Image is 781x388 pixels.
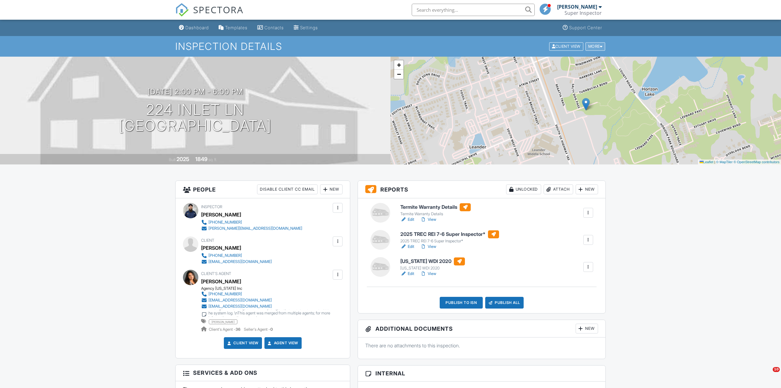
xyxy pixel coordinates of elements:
[201,303,331,309] a: [EMAIL_ADDRESS][DOMAIN_NAME]
[565,10,602,16] div: Super Inspector
[400,212,471,216] div: Termite Warranty Details
[700,160,713,164] a: Leaflet
[201,225,302,232] a: [PERSON_NAME][EMAIL_ADDRESS][DOMAIN_NAME]
[209,327,241,332] span: Client's Agent -
[208,306,331,321] div: This agent was merged from multiple agents; for more information see the system log. \nThis agent...
[201,297,331,303] a: [EMAIL_ADDRESS][DOMAIN_NAME]
[244,327,273,332] span: Seller's Agent -
[358,366,605,382] h3: Internal
[400,203,471,217] a: Termite Warranty Details Termite Warranty Details
[549,42,583,51] div: Client View
[201,259,272,265] a: [EMAIL_ADDRESS][DOMAIN_NAME]
[176,365,350,381] h3: Services & Add ons
[420,244,436,250] a: View
[208,292,242,297] div: [PHONE_NUMBER]
[549,44,585,48] a: Client View
[358,181,605,198] h3: Reports
[208,226,302,231] div: [PERSON_NAME][EMAIL_ADDRESS][DOMAIN_NAME]
[557,4,597,10] div: [PERSON_NAME]
[397,70,401,78] span: −
[216,22,250,34] a: Templates
[506,184,541,194] div: Unlocked
[576,324,598,333] div: New
[195,156,208,162] div: 1849
[714,160,715,164] span: |
[185,25,209,30] div: Dashboard
[400,230,499,244] a: 2025 TREC REI 7-6 Super Inspector* 2025 TREC REI 7-6 Super Inspector*
[544,184,573,194] div: Attach
[773,367,780,372] span: 10
[208,304,272,309] div: [EMAIL_ADDRESS][DOMAIN_NAME]
[412,4,535,16] input: Search everything...
[394,70,403,79] a: Zoom out
[169,157,176,162] span: Built
[420,216,436,223] a: View
[176,156,189,162] div: 2025
[400,266,465,271] div: [US_STATE] WDI 2020
[267,340,298,346] a: Agent View
[760,367,775,382] iframe: Intercom live chat
[226,340,259,346] a: Client View
[201,204,222,209] span: Inspector
[400,203,471,211] h6: Termite Warranty Details
[365,342,598,349] p: There are no attachments to this inspection.
[201,219,302,225] a: [PHONE_NUMBER]
[257,184,318,194] div: Disable Client CC Email
[440,297,483,309] div: Publish to ISN
[201,277,241,286] div: [PERSON_NAME]
[201,243,241,253] div: [PERSON_NAME]
[400,257,465,271] a: [US_STATE] WDI 2020 [US_STATE] WDI 2020
[320,184,343,194] div: New
[208,298,272,303] div: [EMAIL_ADDRESS][DOMAIN_NAME]
[270,327,273,332] strong: 0
[201,286,336,291] div: Agency [US_STATE] Inc
[236,327,240,332] strong: 36
[585,42,605,51] div: More
[201,271,231,276] span: Client's Agent
[119,102,272,134] h1: 224 Inlet Ln [GEOGRAPHIC_DATA]
[485,297,524,309] div: Publish All
[394,60,403,70] a: Zoom in
[291,22,320,34] a: Settings
[193,3,244,16] span: SPECTORA
[400,271,414,277] a: Edit
[175,3,189,17] img: The Best Home Inspection Software - Spectora
[400,216,414,223] a: Edit
[569,25,602,30] div: Support Center
[208,157,217,162] span: sq. ft.
[176,22,211,34] a: Dashboard
[225,25,248,30] div: Templates
[176,181,350,198] h3: People
[400,230,499,238] h6: 2025 TREC REI 7-6 Super Inspector*
[358,320,605,337] h3: Additional Documents
[264,25,284,30] div: Contacts
[734,160,779,164] a: © OpenStreetMap contributors
[175,41,606,52] h1: Inspection Details
[209,319,237,324] span: [PERSON_NAME]
[400,257,465,265] h6: [US_STATE] WDI 2020
[400,244,414,250] a: Edit
[400,239,499,244] div: 2025 TREC REI 7-6 Super Inspector*
[208,220,242,225] div: [PHONE_NUMBER]
[148,87,243,96] h3: [DATE] 2:00 pm - 6:00 pm
[201,238,214,243] span: Client
[175,8,244,21] a: SPECTORA
[208,259,272,264] div: [EMAIL_ADDRESS][DOMAIN_NAME]
[397,61,401,69] span: +
[300,25,318,30] div: Settings
[560,22,605,34] a: Support Center
[582,98,590,111] img: Marker
[576,184,598,194] div: New
[255,22,286,34] a: Contacts
[201,253,272,259] a: [PHONE_NUMBER]
[208,253,242,258] div: [PHONE_NUMBER]
[201,291,331,297] a: [PHONE_NUMBER]
[201,210,241,219] div: [PERSON_NAME]
[716,160,733,164] a: © MapTiler
[420,271,436,277] a: View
